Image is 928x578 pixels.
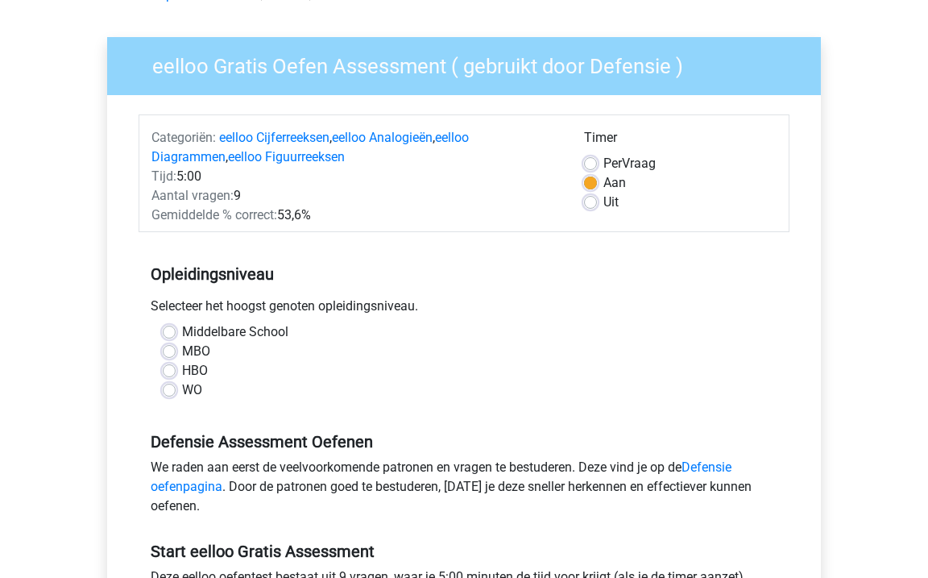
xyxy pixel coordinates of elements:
[219,130,329,145] a: eelloo Cijferreeksen
[332,130,433,145] a: eelloo Analogieën
[182,380,202,400] label: WO
[603,156,622,171] span: Per
[182,361,208,380] label: HBO
[603,154,656,173] label: Vraag
[182,342,210,361] label: MBO
[139,297,789,322] div: Selecteer het hoogst genoten opleidingsniveau.
[151,258,777,290] h5: Opleidingsniveau
[139,206,572,225] div: 53,6%
[151,188,234,203] span: Aantal vragen:
[139,167,572,186] div: 5:00
[151,207,277,222] span: Gemiddelde % correct:
[133,48,809,79] h3: eelloo Gratis Oefen Assessment ( gebruikt door Defensie )
[151,542,777,561] h5: Start eelloo Gratis Assessment
[151,168,176,184] span: Tijd:
[151,432,777,451] h5: Defensie Assessment Oefenen
[139,128,572,167] div: , , ,
[139,458,789,522] div: We raden aan eerst de veelvoorkomende patronen en vragen te bestuderen. Deze vind je op de . Door...
[584,128,777,154] div: Timer
[139,186,572,206] div: 9
[603,173,626,193] label: Aan
[151,130,216,145] span: Categoriën:
[228,149,345,164] a: eelloo Figuurreeksen
[182,322,288,342] label: Middelbare School
[603,193,619,212] label: Uit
